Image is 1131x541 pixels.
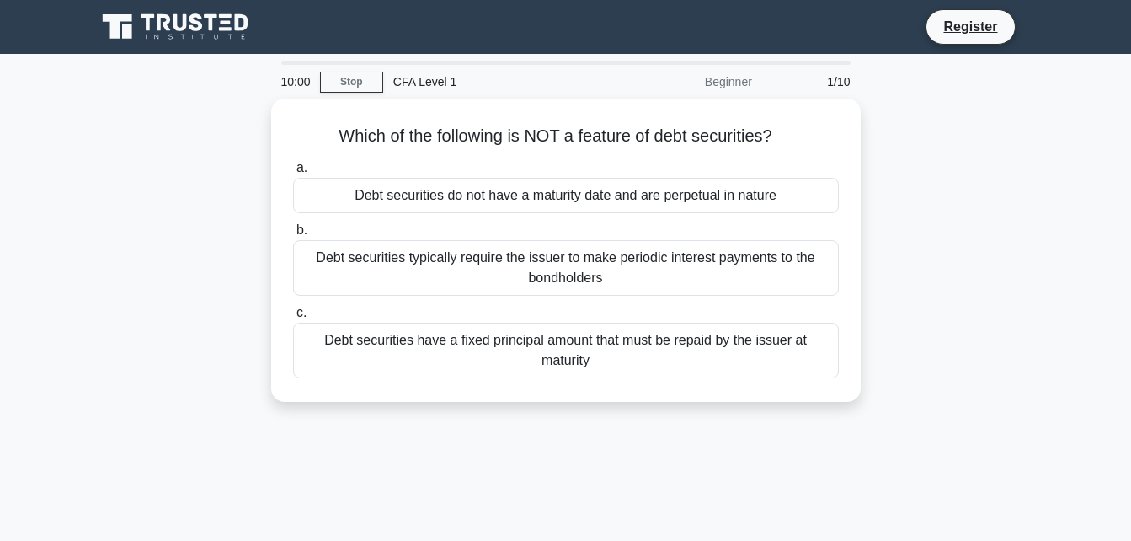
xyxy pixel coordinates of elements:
[293,178,839,213] div: Debt securities do not have a maturity date and are perpetual in nature
[383,65,615,99] div: CFA Level 1
[271,65,320,99] div: 10:00
[293,240,839,296] div: Debt securities typically require the issuer to make periodic interest payments to the bondholders
[296,222,307,237] span: b.
[296,160,307,174] span: a.
[296,305,307,319] span: c.
[293,323,839,378] div: Debt securities have a fixed principal amount that must be repaid by the issuer at maturity
[762,65,861,99] div: 1/10
[615,65,762,99] div: Beginner
[933,16,1007,37] a: Register
[291,126,840,147] h5: Which of the following is NOT a feature of debt securities?
[320,72,383,93] a: Stop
